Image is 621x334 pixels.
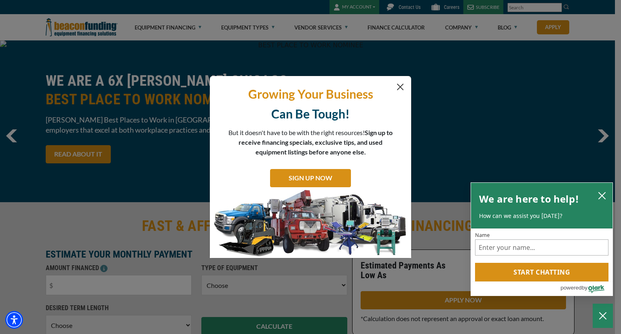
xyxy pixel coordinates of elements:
span: powered [560,283,581,293]
button: close chatbox [596,190,608,201]
button: Close [395,82,405,92]
p: But it doesn't have to be with the right resources! [228,128,393,157]
a: Powered by Olark [560,282,613,296]
a: SIGN UP NOW [270,169,351,187]
p: Can Be Tough! [216,106,405,122]
h2: We are here to help! [479,191,579,207]
button: Close Chatbox [593,304,613,328]
span: Sign up to receive financing specials, exclusive tips, and used equipment listings before anyone ... [239,129,393,156]
p: Growing Your Business [216,86,405,102]
div: Accessibility Menu [5,311,23,329]
button: Start chatting [475,263,608,281]
label: Name [475,233,608,238]
input: Name [475,239,608,256]
span: by [582,283,587,293]
img: SIGN UP NOW [210,189,411,258]
div: olark chatbox [471,182,613,296]
p: How can we assist you [DATE]? [479,212,604,220]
